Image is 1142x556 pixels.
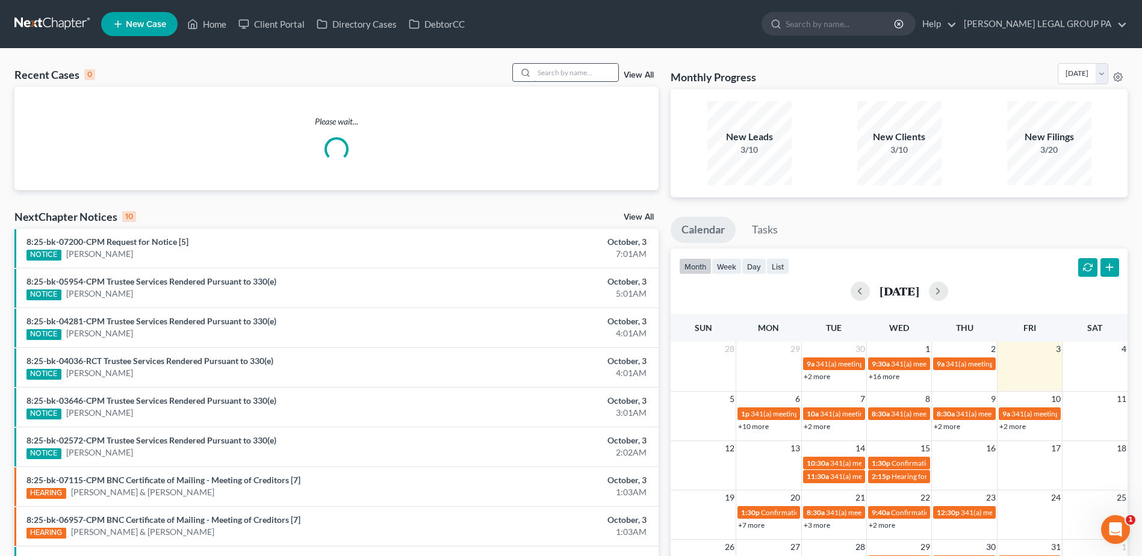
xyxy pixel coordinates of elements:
span: 341(a) meeting for [PERSON_NAME] & [PERSON_NAME] [956,409,1136,418]
div: 7:01AM [448,248,647,260]
span: 13 [789,441,801,456]
div: Recent Cases [14,67,95,82]
div: 1:03AM [448,526,647,538]
span: 341(a) meeting for [PERSON_NAME] [891,409,1007,418]
span: 1 [924,342,931,356]
span: 1:30p [872,459,890,468]
p: Please wait... [14,116,659,128]
span: 9a [1002,409,1010,418]
div: HEARING [26,528,66,539]
div: 3/10 [707,144,792,156]
span: 8:30a [807,508,825,517]
a: View All [624,71,654,79]
span: 23 [985,490,997,505]
span: 341(a) meeting for [PERSON_NAME] [816,359,932,368]
span: 8:30a [937,409,955,418]
a: +2 more [869,520,895,530]
a: [PERSON_NAME] [66,367,133,379]
span: 9a [937,359,945,368]
a: 8:25-bk-07115-CPM BNC Certificate of Mailing - Meeting of Creditors [7] [26,475,300,485]
a: 8:25-bk-05954-CPM Trustee Services Rendered Pursuant to 330(e) [26,276,276,286]
a: +10 more [738,422,769,431]
a: +2 more [804,372,830,381]
span: 12 [724,441,736,456]
a: +2 more [999,422,1026,431]
a: 8:25-bk-02572-CPM Trustee Services Rendered Pursuant to 330(e) [26,435,276,445]
a: +3 more [804,520,830,530]
div: 3/10 [857,144,942,156]
span: 8 [924,392,931,406]
span: 24 [1050,490,1062,505]
span: New Case [126,20,166,29]
div: October, 3 [448,434,647,446]
div: NOTICE [26,448,61,459]
span: 5 [728,392,736,406]
span: 8:30a [872,409,890,418]
a: +16 more [869,372,899,381]
div: 4:01AM [448,327,647,339]
span: 19 [724,490,736,505]
a: [PERSON_NAME] [66,446,133,459]
span: 9:40a [872,508,890,517]
span: Thu [956,323,973,333]
span: 15 [919,441,931,456]
a: View All [624,213,654,221]
span: 18 [1116,441,1128,456]
span: 1 [1126,515,1135,525]
h3: Monthly Progress [671,70,756,84]
div: 1:03AM [448,486,647,498]
span: Sun [695,323,712,333]
span: Confirmation hearing for [PERSON_NAME] & [PERSON_NAME] [892,459,1092,468]
span: Wed [889,323,909,333]
span: 17 [1050,441,1062,456]
input: Search by name... [786,13,896,35]
span: 7 [859,392,866,406]
span: 10 [1050,392,1062,406]
h2: [DATE] [880,285,919,297]
a: Directory Cases [311,13,403,35]
span: Hearing for [PERSON_NAME] [892,472,985,481]
a: 8:25-bk-03646-CPM Trustee Services Rendered Pursuant to 330(e) [26,395,276,406]
div: New Leads [707,130,792,144]
div: NOTICE [26,250,61,261]
span: 3 [1055,342,1062,356]
span: 9a [807,359,815,368]
span: 12:30p [937,508,960,517]
span: 341(a) meeting for [PERSON_NAME] [820,409,936,418]
span: 30 [985,540,997,554]
span: 14 [854,441,866,456]
a: Calendar [671,217,736,243]
span: 30 [854,342,866,356]
button: day [742,258,766,274]
div: October, 3 [448,236,647,248]
span: 28 [724,342,736,356]
span: 341(a) meeting for [PERSON_NAME] [946,359,1062,368]
div: October, 3 [448,276,647,288]
span: 341(a) meeting for [PERSON_NAME] [826,508,942,517]
span: 2:15p [872,472,890,481]
div: 3:01AM [448,407,647,419]
span: 341(a) meeting for [PERSON_NAME] [830,459,946,468]
input: Search by name... [534,64,618,81]
a: [PERSON_NAME] LEGAL GROUP PA [958,13,1127,35]
a: +7 more [738,520,765,530]
div: 2:02AM [448,446,647,459]
div: 4:01AM [448,367,647,379]
a: 8:25-bk-04281-CPM Trustee Services Rendered Pursuant to 330(e) [26,316,276,326]
a: [PERSON_NAME] [66,288,133,300]
div: October, 3 [448,474,647,486]
span: 1p [741,409,749,418]
span: 10:30a [807,459,829,468]
span: 341(a) meeting for [PERSON_NAME] [961,508,1077,517]
span: 29 [789,342,801,356]
span: 16 [985,441,997,456]
span: Confirmation Hearing for [PERSON_NAME] & [PERSON_NAME] [891,508,1093,517]
span: 11 [1116,392,1128,406]
span: Fri [1023,323,1036,333]
div: NOTICE [26,289,61,300]
span: 25 [1116,490,1128,505]
button: list [766,258,789,274]
a: Client Portal [232,13,311,35]
div: October, 3 [448,395,647,407]
span: 1:30p [741,508,760,517]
